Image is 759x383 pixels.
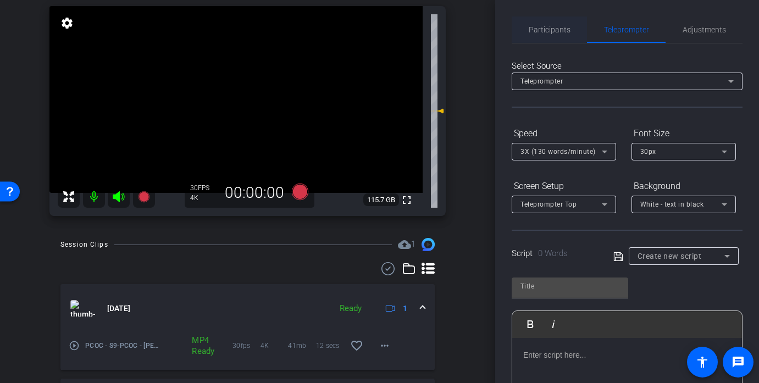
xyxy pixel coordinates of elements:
[640,148,656,156] span: 30px
[85,340,162,351] span: PCOC - S9-PCOC - [PERSON_NAME]-903 [PERSON_NAME]-2025-10-14-10-11-10-707-0
[411,239,415,249] span: 1
[543,313,564,335] button: Italic (⌘I)
[232,340,261,351] span: 30fps
[422,238,435,251] img: Session clips
[538,248,568,258] span: 0 Words
[696,356,709,369] mat-icon: accessibility
[59,16,75,30] mat-icon: settings
[520,313,541,335] button: Bold (⌘B)
[398,238,411,251] mat-icon: cloud_upload
[60,284,435,332] mat-expansion-panel-header: thumb-nail[DATE]Ready1
[520,280,619,293] input: Title
[520,148,596,156] span: 3X (130 words/minute)
[431,104,444,118] mat-icon: 0 dB
[512,124,616,143] div: Speed
[529,26,570,34] span: Participants
[520,201,577,208] span: Teleprompter Top
[107,303,130,314] span: [DATE]
[631,124,736,143] div: Font Size
[261,340,289,351] span: 4K
[640,201,704,208] span: White - text in black
[190,184,218,192] div: 30
[683,26,726,34] span: Adjustments
[316,340,344,351] span: 12 secs
[190,193,218,202] div: 4K
[363,193,399,207] span: 115.7 GB
[512,247,598,260] div: Script
[378,339,391,352] mat-icon: more_horiz
[512,60,743,73] div: Select Source
[288,340,316,351] span: 41mb
[631,177,736,196] div: Background
[520,77,563,85] span: Teleprompter
[400,193,413,207] mat-icon: fullscreen
[186,335,208,357] div: MP4 Ready
[60,239,108,250] div: Session Clips
[350,339,363,352] mat-icon: favorite_border
[60,332,435,370] div: thumb-nail[DATE]Ready1
[398,238,415,251] span: Destinations for your clips
[198,184,209,192] span: FPS
[512,177,616,196] div: Screen Setup
[732,356,745,369] mat-icon: message
[403,303,407,314] span: 1
[638,252,702,260] span: Create new script
[604,26,649,34] span: Teleprompter
[334,302,367,315] div: Ready
[70,300,95,317] img: thumb-nail
[218,184,291,202] div: 00:00:00
[69,340,80,351] mat-icon: play_circle_outline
